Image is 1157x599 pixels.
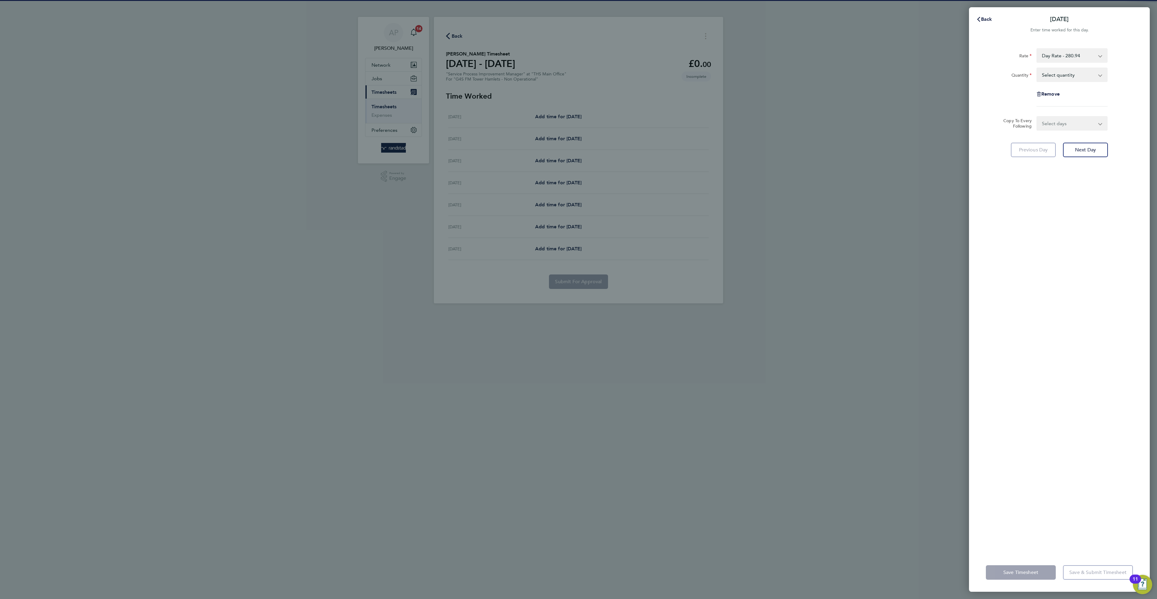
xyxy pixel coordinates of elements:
[970,13,998,25] button: Back
[1133,579,1138,587] div: 11
[1019,53,1032,60] label: Rate
[1075,147,1096,153] span: Next Day
[999,118,1032,129] label: Copy To Every Following
[981,16,992,22] span: Back
[1011,72,1032,80] label: Quantity
[969,27,1150,34] div: Enter time worked for this day.
[1041,91,1060,97] span: Remove
[1050,15,1069,24] p: [DATE]
[1063,143,1108,157] button: Next Day
[1133,575,1152,594] button: Open Resource Center, 11 new notifications
[1036,92,1060,97] button: Remove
